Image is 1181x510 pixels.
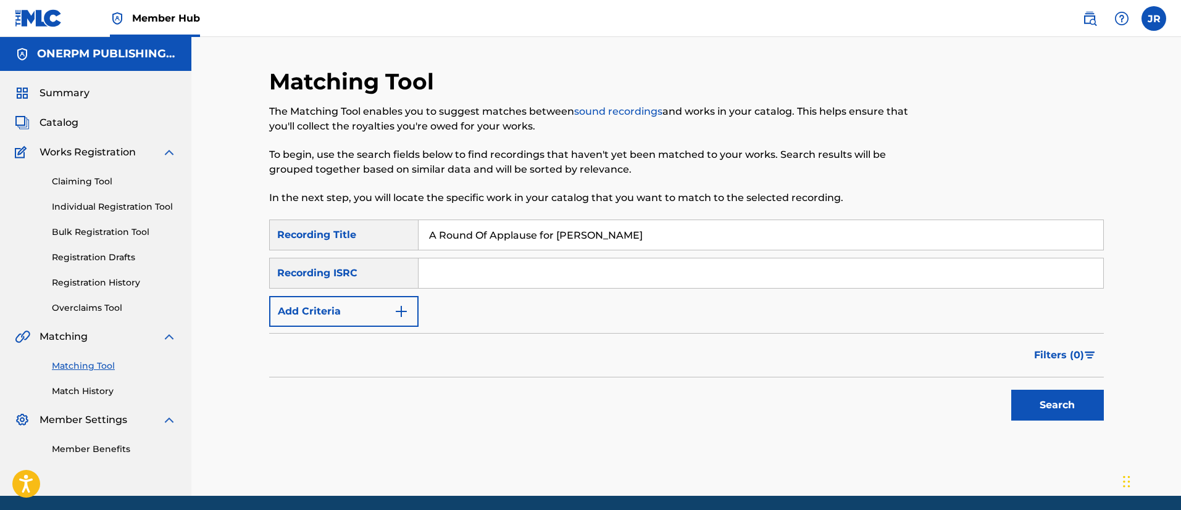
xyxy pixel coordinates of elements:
[1011,390,1104,421] button: Search
[52,200,177,213] a: Individual Registration Tool
[37,47,177,61] h5: ONERPM PUBLISHING INC
[269,191,912,205] p: In the next step, you will locate the specific work in your catalog that you want to match to the...
[52,302,177,315] a: Overclaims Tool
[52,443,177,456] a: Member Benefits
[1085,352,1095,359] img: filter
[269,147,912,177] p: To begin, use the search fields below to find recordings that haven't yet been matched to your wo...
[40,86,90,101] span: Summary
[40,329,88,344] span: Matching
[1141,6,1166,31] div: User Menu
[269,296,419,327] button: Add Criteria
[15,115,30,130] img: Catalog
[1109,6,1134,31] div: Help
[162,413,177,427] img: expand
[1027,340,1104,371] button: Filters (0)
[52,360,177,372] a: Matching Tool
[15,9,62,27] img: MLC Logo
[1114,11,1129,26] img: help
[40,145,136,160] span: Works Registration
[15,115,78,130] a: CatalogCatalog
[269,220,1104,427] form: Search Form
[1119,451,1181,510] iframe: Chat Widget
[269,104,912,134] p: The Matching Tool enables you to suggest matches between and works in your catalog. This helps en...
[15,413,30,427] img: Member Settings
[52,385,177,398] a: Match History
[394,304,409,319] img: 9d2ae6d4665cec9f34b9.svg
[110,11,125,26] img: Top Rightsholder
[1082,11,1097,26] img: search
[15,145,31,160] img: Works Registration
[1123,463,1130,500] div: Arrastrar
[40,115,78,130] span: Catalog
[1034,348,1084,363] span: Filters ( 0 )
[1146,328,1181,427] iframe: Resource Center
[162,329,177,344] img: expand
[52,251,177,264] a: Registration Drafts
[1119,451,1181,510] div: Widget de chat
[52,226,177,239] a: Bulk Registration Tool
[52,175,177,188] a: Claiming Tool
[15,47,30,62] img: Accounts
[132,11,200,25] span: Member Hub
[269,68,440,96] h2: Matching Tool
[162,145,177,160] img: expand
[15,329,30,344] img: Matching
[1077,6,1102,31] a: Public Search
[15,86,90,101] a: SummarySummary
[40,413,127,427] span: Member Settings
[574,105,662,117] a: sound recordings
[52,276,177,289] a: Registration History
[15,86,30,101] img: Summary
